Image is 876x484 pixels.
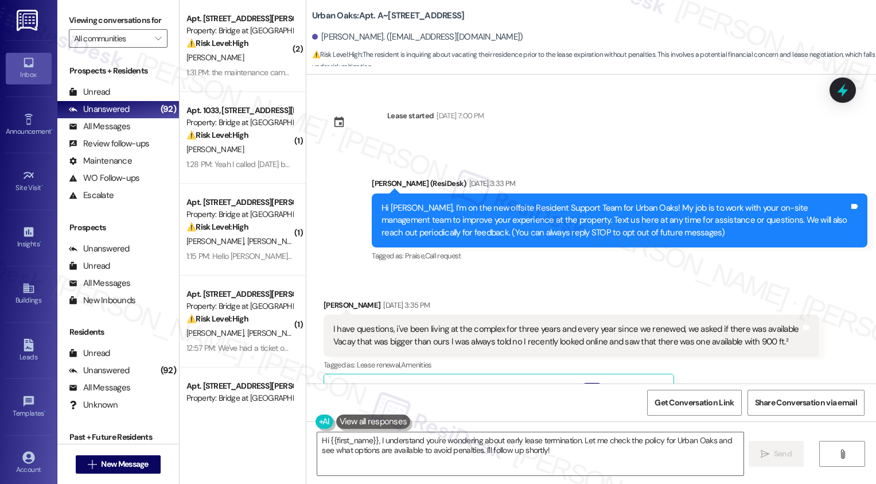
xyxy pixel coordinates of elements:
[405,251,425,261] span: Praise ,
[69,121,130,133] div: All Messages
[69,277,130,289] div: All Messages
[324,299,819,315] div: [PERSON_NAME]
[186,300,293,312] div: Property: Bridge at [GEOGRAPHIC_DATA][PERSON_NAME]
[186,52,244,63] span: [PERSON_NAME]
[158,100,179,118] div: (92)
[357,360,401,370] span: Lease renewal ,
[401,360,432,370] span: Amenities
[186,130,248,140] strong: ⚠️ Risk Level: High
[186,328,247,338] span: [PERSON_NAME]
[186,392,293,404] div: Property: Bridge at [GEOGRAPHIC_DATA][PERSON_NAME]
[317,432,743,475] textarea: Hi {{first_name}}, I understand you're wondering about early lease termination. Let me check the ...
[69,189,114,202] div: Escalate
[381,202,849,239] div: Hi [PERSON_NAME], I’m on the new offsite Resident Support Team for Urban Oaks! My job is to work ...
[247,236,304,246] span: [PERSON_NAME]
[57,326,179,338] div: Residents
[312,49,876,73] span: : The resident is inquiring about vacating their residence prior to the lease expiration without ...
[186,251,846,261] div: 1:15 PM: Hello [PERSON_NAME]! I sent a message through landing a few days ago. We have a kitchen ...
[186,144,244,154] span: [PERSON_NAME]
[186,313,248,324] strong: ⚠️ Risk Level: High
[312,50,361,59] strong: ⚠️ Risk Level: High
[101,458,148,470] span: New Message
[838,450,847,459] i: 
[6,392,52,423] a: Templates •
[69,365,130,377] div: Unanswered
[387,110,434,122] div: Lease started
[57,222,179,234] div: Prospects
[247,328,307,338] span: [PERSON_NAME]
[51,126,53,134] span: •
[6,222,52,253] a: Insights •
[6,166,52,197] a: Site Visit •
[69,138,149,150] div: Review follow-ups
[186,196,293,208] div: Apt. [STREET_ADDRESS][PERSON_NAME]
[69,382,130,394] div: All Messages
[380,299,430,311] div: [DATE] 3:35 PM
[69,260,110,272] div: Unread
[186,38,248,48] strong: ⚠️ Risk Level: High
[57,431,179,443] div: Past + Future Residents
[158,362,179,380] div: (92)
[69,243,130,255] div: Unanswered
[155,34,161,43] i: 
[57,65,179,77] div: Prospects + Residents
[6,448,52,479] a: Account
[69,172,139,184] div: WO Follow-ups
[466,177,516,189] div: [DATE] 3:33 PM
[69,86,110,98] div: Unread
[76,455,161,474] button: New Message
[41,182,43,190] span: •
[647,390,741,416] button: Get Conversation Link
[312,10,465,22] b: Urban Oaks: Apt. A~[STREET_ADDRESS]
[186,380,293,392] div: Apt. [STREET_ADDRESS][PERSON_NAME]
[327,383,394,400] div: Related guidelines
[6,335,52,366] a: Leads
[17,10,40,31] img: ResiDesk Logo
[69,103,130,115] div: Unanswered
[186,222,248,232] strong: ⚠️ Risk Level: High
[608,383,666,395] label: Hide Suggestions
[186,25,293,37] div: Property: Bridge at [GEOGRAPHIC_DATA]
[69,399,118,411] div: Unknown
[69,295,135,307] div: New Inbounds
[312,31,523,43] div: [PERSON_NAME]. ([EMAIL_ADDRESS][DOMAIN_NAME])
[74,29,149,48] input: All communities
[372,177,867,193] div: [PERSON_NAME] (ResiDesk)
[186,117,293,129] div: Property: Bridge at [GEOGRAPHIC_DATA][PERSON_NAME]
[44,408,46,416] span: •
[186,13,293,25] div: Apt. [STREET_ADDRESS][PERSON_NAME]
[434,110,484,122] div: [DATE] 7:00 PM
[69,11,168,29] label: Viewing conversations for
[747,390,865,416] button: Share Conversation via email
[69,347,110,359] div: Unread
[655,397,734,409] span: Get Conversation Link
[333,323,801,348] div: I have questions, i've been living at the complex for three years and every year since we renewed...
[774,448,792,460] span: Send
[186,104,293,117] div: Apt. 1033, [STREET_ADDRESS][PERSON_NAME]
[186,159,709,169] div: 1:28 PM: Yeah I called [DATE] because I'm supposed to turn my keys in on the 23rd and I've alread...
[186,236,247,246] span: [PERSON_NAME]
[372,247,867,264] div: Tagged as:
[425,251,461,261] span: Call request
[186,67,499,78] div: 1:31 PM: the maintenance came [DATE] and didn't note anything, just replaced it with a machine
[186,208,293,220] div: Property: Bridge at [GEOGRAPHIC_DATA][PERSON_NAME]
[749,441,804,467] button: Send
[186,343,472,353] div: 12:57 PM: We've had a ticket open for someone to fix our stove for several months now
[6,53,52,84] a: Inbox
[186,288,293,300] div: Apt. [STREET_ADDRESS][PERSON_NAME]
[761,450,769,459] i: 
[755,397,857,409] span: Share Conversation via email
[88,460,96,469] i: 
[40,238,41,246] span: •
[324,357,819,373] div: Tagged as:
[6,278,52,309] a: Buildings
[69,155,132,167] div: Maintenance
